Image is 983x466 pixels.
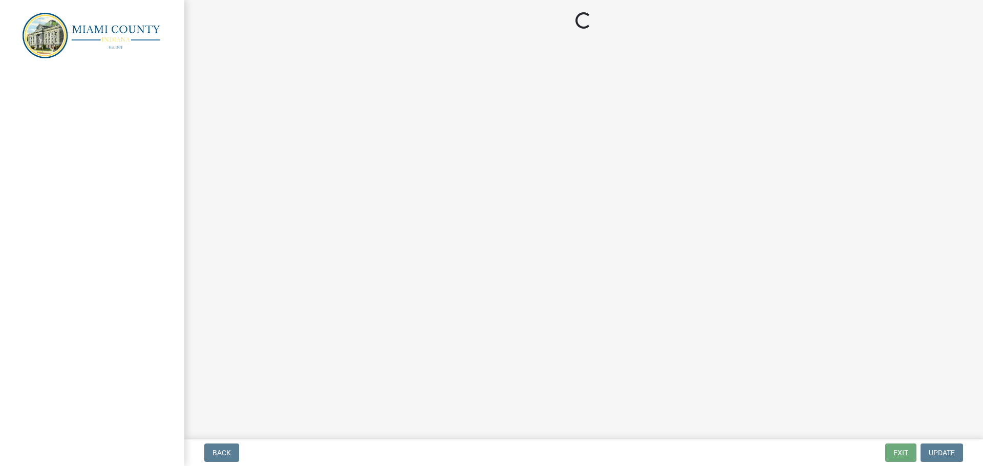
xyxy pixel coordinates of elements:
[929,449,955,457] span: Update
[921,443,963,462] button: Update
[20,11,168,59] img: Miami County, Indiana
[204,443,239,462] button: Back
[885,443,916,462] button: Exit
[212,449,231,457] span: Back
